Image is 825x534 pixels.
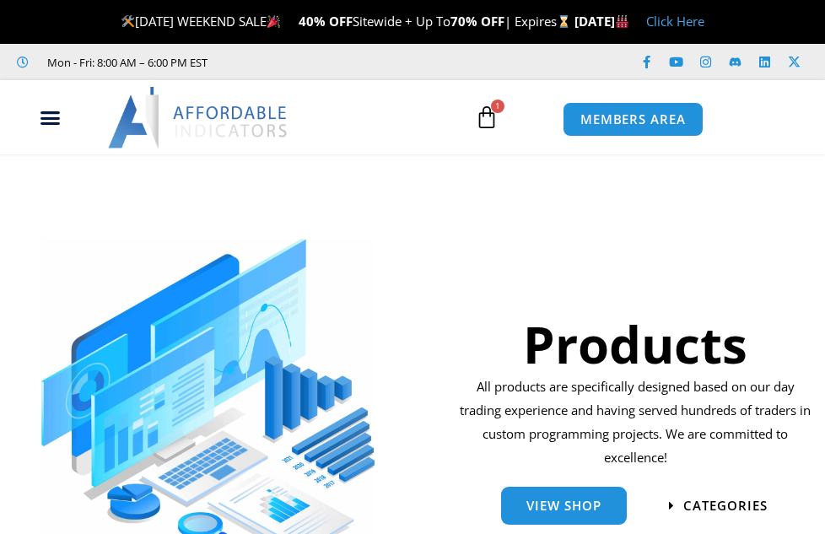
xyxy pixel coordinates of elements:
[121,13,574,30] span: [DATE] WEEKEND SALE Sitewide + Up To | Expires
[450,13,504,30] strong: 70% OFF
[121,15,134,28] img: 🛠️
[9,102,91,134] div: Menu Toggle
[299,13,353,30] strong: 40% OFF
[646,13,704,30] a: Click Here
[580,113,686,126] span: MEMBERS AREA
[574,13,629,30] strong: [DATE]
[526,499,601,512] span: View Shop
[108,87,289,148] img: LogoAI | Affordable Indicators – NinjaTrader
[558,15,570,28] img: ⌛
[491,100,504,113] span: 1
[43,52,208,73] span: Mon - Fri: 8:00 AM – 6:00 PM EST
[220,54,473,71] iframe: Customer reviews powered by Trustpilot
[616,15,628,28] img: 🏭
[450,93,524,142] a: 1
[683,499,768,512] span: categories
[669,499,768,512] a: categories
[459,309,812,380] h1: Products
[501,487,627,525] a: View Shop
[459,375,812,469] p: All products are specifically designed based on our day trading experience and having served hund...
[267,15,280,28] img: 🎉
[563,102,704,137] a: MEMBERS AREA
